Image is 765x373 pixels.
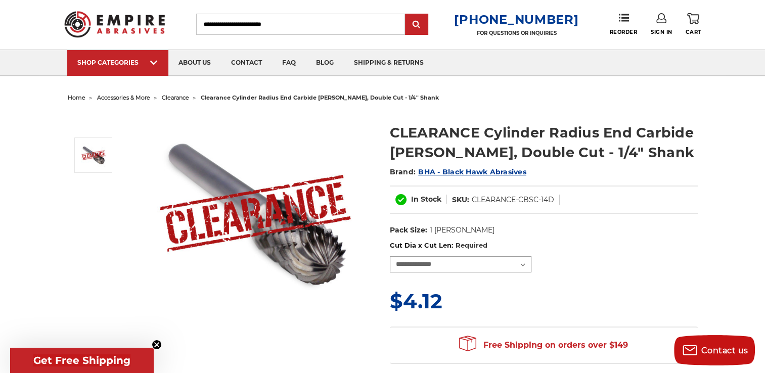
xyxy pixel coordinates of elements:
h1: CLEARANCE Cylinder Radius End Carbide [PERSON_NAME], Double Cut - 1/4" Shank [390,123,698,162]
dd: 1 [PERSON_NAME] [429,225,494,236]
span: Get Free Shipping [33,354,130,366]
div: Get Free ShippingClose teaser [10,348,154,373]
span: In Stock [411,195,441,204]
span: Cart [686,29,701,35]
label: Cut Dia x Cut Len: [390,241,698,251]
span: Free Shipping on orders over $149 [459,335,628,355]
small: Required [455,241,487,249]
dt: Pack Size: [390,225,427,236]
a: faq [272,50,306,76]
a: accessories & more [97,94,150,101]
button: Contact us [674,335,755,365]
a: about us [168,50,221,76]
dd: CLEARANCE-CBSC-14D [472,195,554,205]
a: clearance [162,94,189,101]
a: blog [306,50,344,76]
a: [PHONE_NUMBER] [454,12,578,27]
div: SHOP CATEGORIES [77,59,158,66]
p: FOR QUESTIONS OR INQUIRIES [454,30,578,36]
a: contact [221,50,272,76]
a: BHA - Black Hawk Abrasives [418,167,526,176]
button: Close teaser [152,340,162,350]
span: Contact us [701,346,748,355]
img: Empire Abrasives [64,5,165,44]
span: Reorder [609,29,637,35]
span: Sign In [651,29,672,35]
a: home [68,94,85,101]
img: CLEARANCE Cylinder Radius End Carbide Burr, Double Cut - 1/4" Shank [81,143,106,168]
a: Reorder [609,13,637,35]
dt: SKU: [452,195,469,205]
a: Cart [686,13,701,35]
img: CLEARANCE Cylinder Radius End Carbide Burr, Double Cut - 1/4" Shank [154,112,356,314]
span: Brand: [390,167,416,176]
a: shipping & returns [344,50,434,76]
span: $4.12 [390,289,442,313]
span: clearance cylinder radius end carbide [PERSON_NAME], double cut - 1/4" shank [201,94,439,101]
input: Submit [407,15,427,35]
